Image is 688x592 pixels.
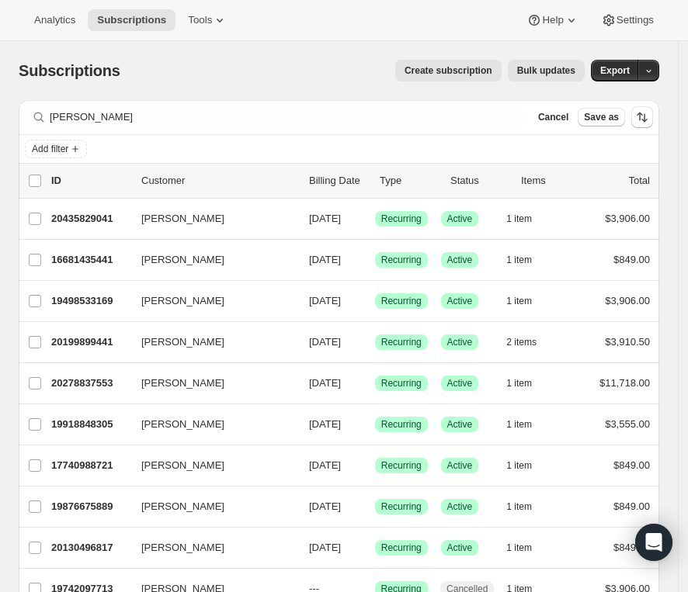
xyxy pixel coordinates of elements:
span: [PERSON_NAME] [141,458,224,473]
span: Tools [188,14,212,26]
div: 20278837553[PERSON_NAME][DATE]SuccessRecurringSuccessActive1 item$11,718.00 [51,372,650,394]
button: [PERSON_NAME] [132,248,287,272]
span: Recurring [381,213,422,225]
div: 20435829041[PERSON_NAME][DATE]SuccessRecurringSuccessActive1 item$3,906.00 [51,208,650,230]
button: Settings [592,9,663,31]
button: Create subscription [395,60,502,81]
span: [DATE] [309,500,341,512]
span: Analytics [34,14,75,26]
button: [PERSON_NAME] [132,206,287,231]
button: [PERSON_NAME] [132,453,287,478]
span: $3,906.00 [605,213,650,224]
button: [PERSON_NAME] [132,330,287,355]
span: [PERSON_NAME] [141,417,224,432]
span: [PERSON_NAME] [141,334,224,350]
span: [DATE] [309,418,341,430]
span: Settings [617,14,654,26]
button: 1 item [506,208,549,230]
p: 19918848305 [51,417,129,432]
span: Recurring [381,295,422,307]
p: Status [450,173,509,189]
span: Help [542,14,563,26]
p: 19876675889 [51,499,129,514]
button: [PERSON_NAME] [132,371,287,396]
button: Tools [179,9,237,31]
span: [DATE] [309,295,341,306]
span: [DATE] [309,542,341,553]
span: [DATE] [309,377,341,389]
button: Subscriptions [88,9,175,31]
button: Cancel [532,108,575,126]
p: 20278837553 [51,376,129,391]
button: 1 item [506,372,549,394]
span: 1 item [506,254,532,266]
span: 2 items [506,336,537,348]
span: [DATE] [309,459,341,471]
p: 20435829041 [51,211,129,227]
div: 19498533169[PERSON_NAME][DATE]SuccessRecurringSuccessActive1 item$3,906.00 [51,290,650,312]
span: Recurring [381,542,422,554]
span: [PERSON_NAME] [141,211,224,227]
span: [PERSON_NAME] [141,499,224,514]
p: Billing Date [309,173,367,189]
span: Bulk updates [517,64,575,77]
span: Active [447,254,473,266]
div: 17740988721[PERSON_NAME][DATE]SuccessRecurringSuccessActive1 item$849.00 [51,455,650,476]
span: $849.00 [613,254,650,265]
input: Filter subscribers [50,106,523,128]
span: Active [447,377,473,389]
p: ID [51,173,129,189]
span: Recurring [381,336,422,348]
span: $3,906.00 [605,295,650,306]
button: 1 item [506,290,549,312]
p: 19498533169 [51,293,129,309]
span: $11,718.00 [599,377,650,389]
button: Bulk updates [508,60,585,81]
span: Recurring [381,459,422,472]
span: 1 item [506,418,532,431]
button: [PERSON_NAME] [132,289,287,313]
div: Items [521,173,579,189]
div: 20199899441[PERSON_NAME][DATE]SuccessRecurringSuccessActive2 items$3,910.50 [51,331,650,353]
button: 1 item [506,455,549,476]
span: Active [447,213,473,225]
span: $849.00 [613,500,650,512]
p: 17740988721 [51,458,129,473]
span: [DATE] [309,213,341,224]
div: 19876675889[PERSON_NAME][DATE]SuccessRecurringSuccessActive1 item$849.00 [51,496,650,518]
p: 20199899441 [51,334,129,350]
span: Recurring [381,254,422,266]
button: Sort the results [631,106,653,128]
span: Save as [584,111,619,123]
span: Active [447,418,473,431]
button: Export [591,60,639,81]
div: 20130496817[PERSON_NAME][DATE]SuccessRecurringSuccessActive1 item$849.00 [51,537,650,559]
span: Active [447,500,473,513]
button: 2 items [506,331,554,353]
span: 1 item [506,459,532,472]
span: [DATE] [309,254,341,265]
span: [PERSON_NAME] [141,540,224,556]
div: Open Intercom Messenger [635,524,672,561]
span: $849.00 [613,542,650,553]
span: Add filter [32,143,68,155]
div: 19918848305[PERSON_NAME][DATE]SuccessRecurringSuccessActive1 item$3,555.00 [51,414,650,435]
button: 1 item [506,414,549,435]
p: 20130496817 [51,540,129,556]
p: 16681435441 [51,252,129,268]
span: Subscriptions [97,14,166,26]
span: Subscriptions [19,62,120,79]
button: [PERSON_NAME] [132,412,287,437]
span: Active [447,542,473,554]
button: Add filter [25,140,87,158]
span: 1 item [506,295,532,307]
button: 1 item [506,249,549,271]
p: Customer [141,173,297,189]
p: Total [629,173,650,189]
span: 1 item [506,542,532,554]
button: Analytics [25,9,85,31]
span: Recurring [381,500,422,513]
span: Cancel [538,111,568,123]
div: IDCustomerBilling DateTypeStatusItemsTotal [51,173,650,189]
span: Active [447,459,473,472]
